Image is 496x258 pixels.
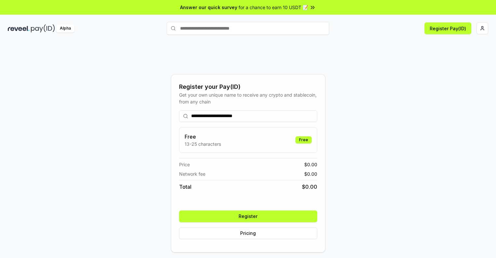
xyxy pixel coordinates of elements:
[424,22,471,34] button: Register Pay(ID)
[179,170,205,177] span: Network fee
[179,161,190,168] span: Price
[304,170,317,177] span: $ 0.00
[31,24,55,33] img: pay_id
[179,227,317,239] button: Pricing
[302,183,317,191] span: $ 0.00
[185,141,221,147] p: 13-25 characters
[180,4,237,11] span: Answer our quick survey
[304,161,317,168] span: $ 0.00
[179,210,317,222] button: Register
[179,183,191,191] span: Total
[295,136,312,143] div: Free
[179,91,317,105] div: Get your own unique name to receive any crypto and stablecoin, from any chain
[56,24,74,33] div: Alpha
[239,4,308,11] span: for a chance to earn 10 USDT 📝
[8,24,30,33] img: reveel_dark
[179,82,317,91] div: Register your Pay(ID)
[185,133,221,141] h3: Free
